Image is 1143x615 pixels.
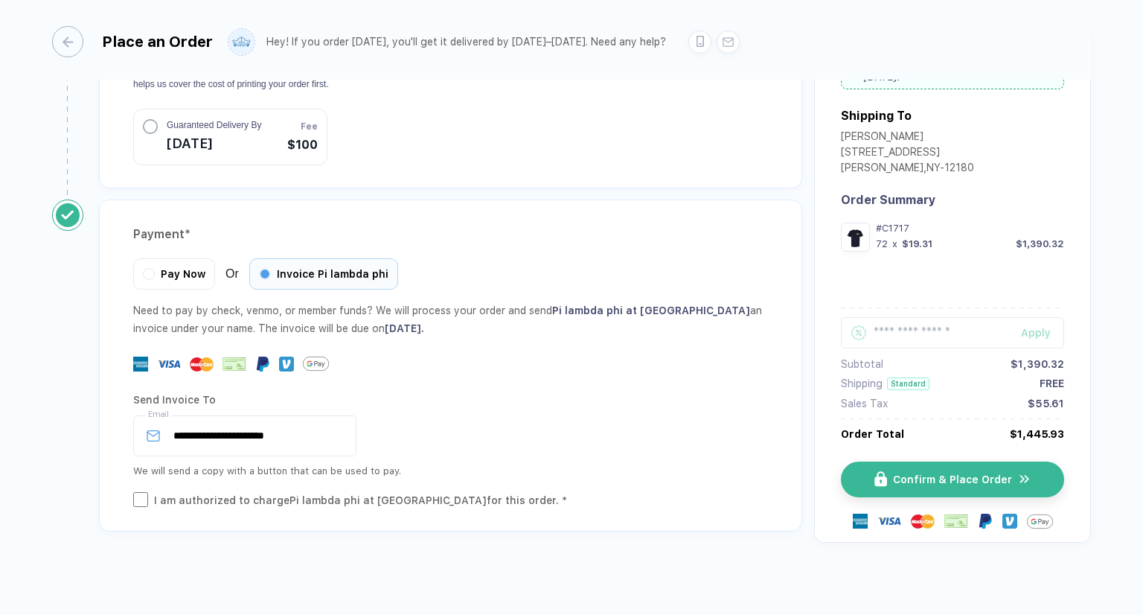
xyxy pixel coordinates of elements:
[877,510,901,534] img: visa
[1021,327,1064,339] div: Apply
[874,472,887,488] img: icon
[157,352,181,376] img: visa
[841,193,1064,207] div: Order Summary
[133,258,215,290] div: Pay Now
[167,132,261,156] span: [DATE]
[841,146,974,162] div: [STREET_ADDRESS]
[301,120,318,133] span: Fee
[841,378,883,390] div: Shipping
[1040,378,1064,390] div: FREE
[154,492,567,509] div: I am authorized to charge Pi lambda phi at [GEOGRAPHIC_DATA] for this order. *
[1010,428,1064,440] div: $1,445.93
[385,322,424,334] span: [DATE] .
[552,305,750,316] span: Pi lambda phi at [GEOGRAPHIC_DATA]
[876,238,888,249] div: 72
[277,268,388,280] span: Invoice Pi lambda phi
[841,109,912,123] div: Shipping To
[303,351,329,377] img: GPay
[133,302,768,337] div: Need to pay by check, venmo, or member funds? We will process your order and send an invoice unde...
[190,352,214,376] img: master-card
[133,109,327,165] button: Guaranteed Delivery By[DATE]Fee$100
[222,357,246,372] img: cheque
[887,377,929,390] div: Standard
[944,514,968,529] img: cheque
[1011,358,1064,370] div: $1,390.32
[1027,509,1053,535] img: GPay
[102,33,213,51] div: Place an Order
[167,118,261,132] span: Guaranteed Delivery By
[1016,238,1064,249] div: $1,390.32
[255,357,270,372] img: Paypal
[228,29,254,55] img: user profile
[133,462,768,480] div: We will send a copy with a button that can be used to pay.
[841,162,974,177] div: [PERSON_NAME] , NY - 12180
[133,223,768,246] div: Payment
[287,136,318,154] span: $100
[1018,473,1031,487] img: icon
[911,510,935,534] img: master-card
[841,428,904,440] div: Order Total
[841,358,883,370] div: Subtotal
[1002,317,1064,348] button: Apply
[133,388,768,412] div: Send Invoice To
[978,514,993,529] img: Paypal
[133,258,398,290] div: Or
[266,36,666,48] div: Hey! If you order [DATE], you'll get it delivered by [DATE]–[DATE]. Need any help?
[1002,514,1017,529] img: Venmo
[845,226,866,248] img: ad4fa36d-205e-4d5b-a2b2-8b9f817e2d4b_nt_front_1754618979175.jpg
[161,268,205,280] span: Pay Now
[1028,398,1064,410] div: $55.61
[841,398,888,410] div: Sales Tax
[249,258,398,290] div: Invoice Pi lambda phi
[853,514,868,529] img: express
[876,223,1064,234] div: #C1717
[893,474,1012,485] span: Confirm & Place Order
[841,130,974,146] div: [PERSON_NAME]
[841,462,1064,497] button: iconConfirm & Place Ordericon
[279,357,294,372] img: Venmo
[133,357,148,372] img: express
[891,238,899,249] div: x
[902,238,932,249] div: $19.31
